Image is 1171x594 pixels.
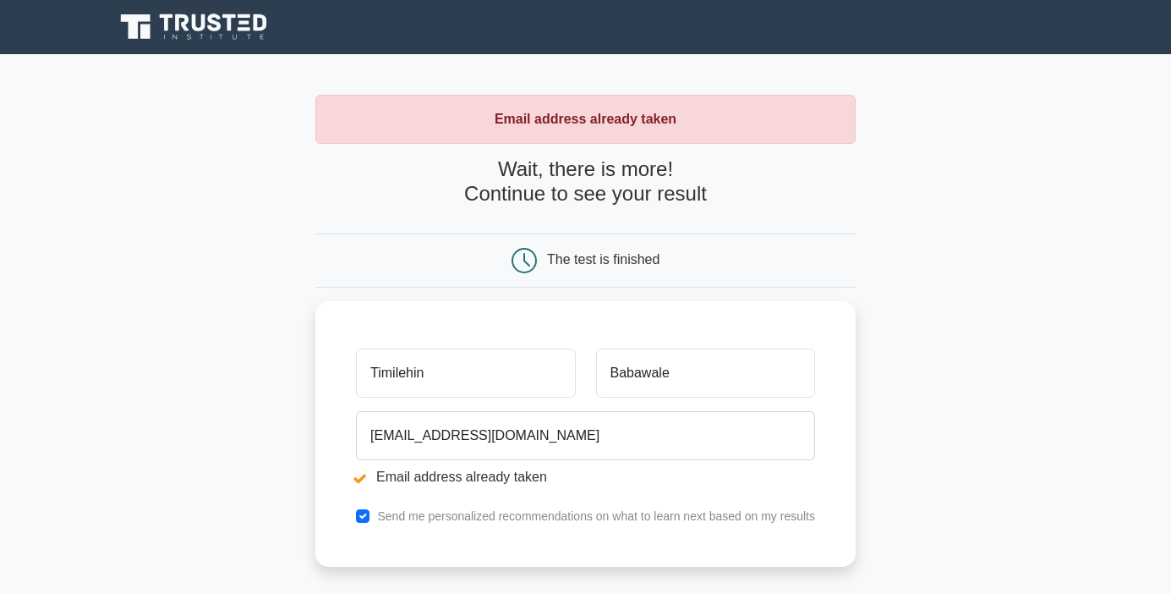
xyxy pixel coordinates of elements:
[377,509,815,523] label: Send me personalized recommendations on what to learn next based on my results
[356,349,575,398] input: First name
[495,112,676,126] strong: Email address already taken
[356,467,815,487] li: Email address already taken
[315,157,856,206] h4: Wait, there is more! Continue to see your result
[547,252,659,267] div: The test is finished
[356,411,815,460] input: Email
[596,349,815,398] input: Last name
